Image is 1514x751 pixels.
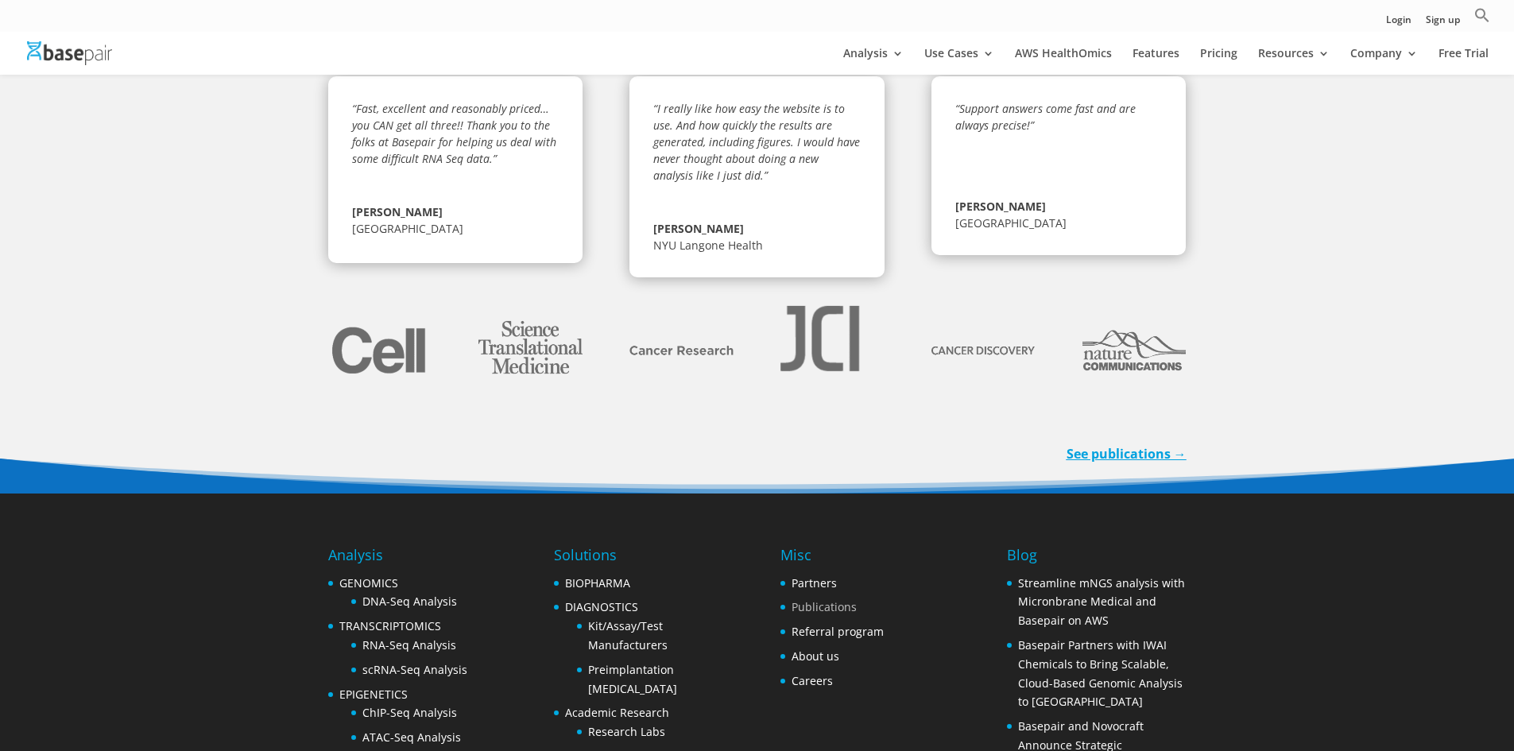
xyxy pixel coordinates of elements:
[843,48,904,75] a: Analysis
[653,238,763,253] span: NYU Langone Health
[792,648,839,664] a: About us
[653,101,860,183] em: “I really like how easy the website is to use. And how quickly the results are generated, includi...
[565,705,669,720] a: Academic Research
[565,575,630,590] a: BIOPHARMA
[955,101,1136,133] em: “Support answers come fast and are always precise!”
[339,618,441,633] a: TRANSCRIPTOMICS
[328,544,494,573] h4: Analysis
[362,662,467,677] a: scRNA-Seq Analysis
[792,624,884,639] a: Referral program
[362,637,456,652] a: RNA-Seq Analysis
[588,662,677,696] a: Preimplantation [MEDICAL_DATA]
[1474,7,1490,23] svg: Search
[565,599,638,614] a: DIAGNOSTICS
[955,215,1067,230] span: [GEOGRAPHIC_DATA]
[924,48,994,75] a: Use Cases
[352,101,556,166] em: “Fast, excellent and reasonably priced…you CAN get all three!! Thank you to the folks at Basepair...
[1007,544,1186,573] h4: Blog
[362,730,461,745] a: ATAC-Seq Analysis
[1350,48,1418,75] a: Company
[1258,48,1330,75] a: Resources
[362,705,457,720] a: ChIP-Seq Analysis
[792,599,857,614] a: Publications
[339,687,408,702] a: EPIGENETICS
[1018,637,1183,709] a: Basepair Partners with IWAI Chemicals to Bring Scalable, Cloud-Based Genomic Analysis to [GEOGRAP...
[1438,48,1489,75] a: Free Trial
[955,198,1162,215] span: [PERSON_NAME]
[1067,445,1187,463] a: See publications →
[1015,48,1112,75] a: AWS HealthOmics
[792,575,837,590] a: Partners
[1018,575,1185,629] a: Streamline mNGS analysis with Micronbrane Medical and Basepair on AWS
[588,724,665,739] a: Research Labs
[588,618,668,652] a: Kit/Assay/Test Manufacturers
[1200,48,1237,75] a: Pricing
[792,673,833,688] a: Careers
[362,594,457,609] a: DNA-Seq Analysis
[1474,7,1490,32] a: Search Icon Link
[352,221,463,236] span: [GEOGRAPHIC_DATA]
[1133,48,1179,75] a: Features
[653,220,860,237] span: [PERSON_NAME]
[352,203,559,220] span: [PERSON_NAME]
[1435,672,1495,732] iframe: Drift Widget Chat Controller
[27,41,112,64] img: Basepair
[1386,15,1411,32] a: Login
[1426,15,1460,32] a: Sign up
[554,544,733,573] h4: Solutions
[780,544,884,573] h4: Misc
[339,575,398,590] a: GENOMICS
